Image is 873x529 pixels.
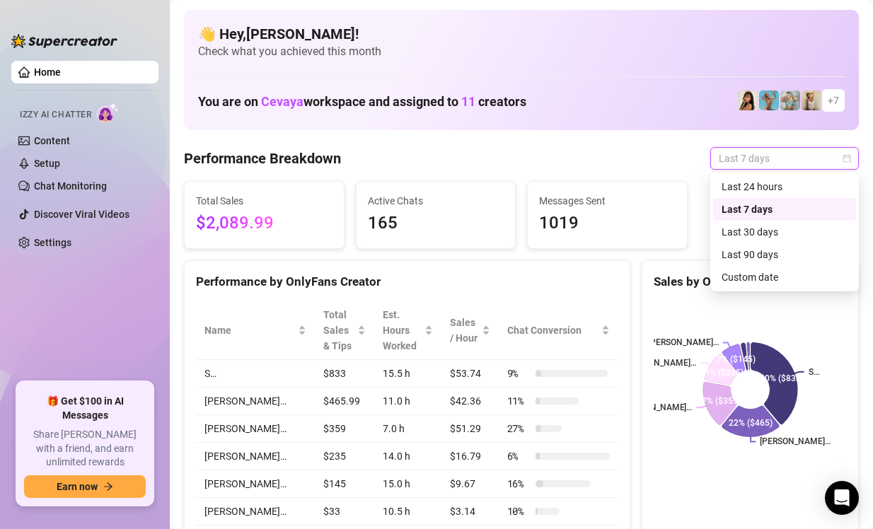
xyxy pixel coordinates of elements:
text: [PERSON_NAME]… [647,338,718,348]
td: [PERSON_NAME]… [196,388,315,415]
h4: Performance Breakdown [184,149,341,168]
span: Total Sales & Tips [323,307,354,354]
span: arrow-right [103,482,113,492]
span: Share [PERSON_NAME] with a friend, and earn unlimited rewards [24,428,146,470]
img: Tokyo [738,91,758,110]
span: Last 7 days [719,148,850,169]
span: + 7 [828,93,839,108]
span: $2,089.99 [196,210,333,237]
td: $53.74 [441,360,498,388]
div: Last 90 days [722,247,848,262]
div: Last 7 days [722,202,848,217]
span: calendar [843,154,851,163]
span: Chat Conversion [507,322,599,338]
td: $16.79 [441,443,498,470]
div: Last 30 days [722,224,848,240]
td: [PERSON_NAME]… [196,443,315,470]
a: Setup [34,158,60,169]
a: Content [34,135,70,146]
text: S… [809,367,819,377]
td: $42.36 [441,388,498,415]
td: 15.0 h [374,470,441,498]
td: 11.0 h [374,388,441,415]
div: Last 24 hours [713,175,856,198]
th: Name [196,301,315,360]
div: Est. Hours Worked [383,307,422,354]
div: Sales by OnlyFans Creator [654,272,847,291]
span: 10 % [507,504,530,519]
a: Settings [34,237,71,248]
td: $33 [315,498,374,525]
text: [PERSON_NAME]… [760,437,831,447]
span: Total Sales [196,193,333,209]
span: Earn now [57,481,98,492]
span: Izzy AI Chatter [20,108,91,122]
td: S… [196,360,315,388]
td: $51.29 [441,415,498,443]
a: Home [34,66,61,78]
td: [PERSON_NAME]… [196,470,315,498]
span: Sales / Hour [450,315,478,346]
a: Discover Viral Videos [34,209,129,220]
span: Messages Sent [539,193,676,209]
td: $465.99 [315,388,374,415]
span: Active Chats [368,193,504,209]
th: Sales / Hour [441,301,498,360]
span: 🎁 Get $100 in AI Messages [24,395,146,422]
td: $3.14 [441,498,498,525]
div: Last 90 days [713,243,856,266]
div: Custom date [713,266,856,289]
div: Custom date [722,269,848,285]
td: $9.67 [441,470,498,498]
h1: You are on workspace and assigned to creators [198,94,526,110]
a: Chat Monitoring [34,180,107,192]
span: 11 % [507,393,530,409]
td: [PERSON_NAME]… [196,415,315,443]
div: Last 7 days [713,198,856,221]
span: Name [204,322,295,338]
img: Megan [802,91,821,110]
td: [PERSON_NAME]… [196,498,315,525]
span: 16 % [507,476,530,492]
td: 14.0 h [374,443,441,470]
button: Earn nowarrow-right [24,475,146,498]
td: $235 [315,443,374,470]
div: Last 24 hours [722,179,848,194]
th: Total Sales & Tips [315,301,374,360]
img: AI Chatter [97,103,119,123]
div: Open Intercom Messenger [825,481,859,515]
div: Last 30 days [713,221,856,243]
span: Cevaya [261,94,303,109]
span: 9 % [507,366,530,381]
td: $359 [315,415,374,443]
img: logo-BBDzfeDw.svg [11,34,117,48]
td: $833 [315,360,374,388]
td: 15.5 h [374,360,441,388]
text: [PERSON_NAME]… [625,358,696,368]
span: 1019 [539,210,676,237]
span: 165 [368,210,504,237]
th: Chat Conversion [499,301,618,360]
span: 27 % [507,421,530,436]
span: 6 % [507,448,530,464]
td: 7.0 h [374,415,441,443]
img: Dominis [759,91,779,110]
span: Check what you achieved this month [198,44,845,59]
div: Performance by OnlyFans Creator [196,272,618,291]
td: $145 [315,470,374,498]
td: 10.5 h [374,498,441,525]
img: Olivia [780,91,800,110]
text: [PERSON_NAME]… [621,403,692,413]
h4: 👋 Hey, [PERSON_NAME] ! [198,24,845,44]
span: 11 [461,94,475,109]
